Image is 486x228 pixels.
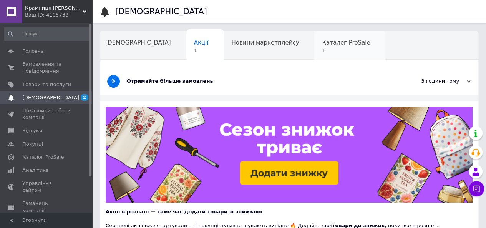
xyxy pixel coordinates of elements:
div: Ваш ID: 4105738 [25,12,92,18]
input: Пошук [4,27,91,41]
span: Аналітика [22,167,49,174]
h1: [DEMOGRAPHIC_DATA] [115,7,207,16]
span: Каталог ProSale [322,39,370,46]
div: Отримайте більше замовлень [127,78,394,85]
span: [DEMOGRAPHIC_DATA] [105,39,171,46]
span: Акції [194,39,209,46]
button: Чат з покупцем [469,181,484,196]
span: Покупці [22,141,43,148]
span: Крамниця Юди Тадея [25,5,83,12]
span: Управління сайтом [22,180,71,194]
span: 1 [322,48,370,53]
span: Замовлення та повідомлення [22,61,71,75]
span: 1 [194,48,209,53]
span: Товари та послуги [22,81,71,88]
span: Головна [22,48,44,55]
span: Гаманець компанії [22,200,71,214]
span: Показники роботи компанії [22,107,71,121]
div: 3 години тому [394,78,471,85]
span: Новини маркетплейсу [231,39,299,46]
span: 2 [81,94,88,101]
b: Акції в розпалі — саме час додати товари зі знижкою [106,209,262,215]
span: Каталог ProSale [22,154,64,161]
span: [DEMOGRAPHIC_DATA] [22,94,79,101]
span: Відгуки [22,127,42,134]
